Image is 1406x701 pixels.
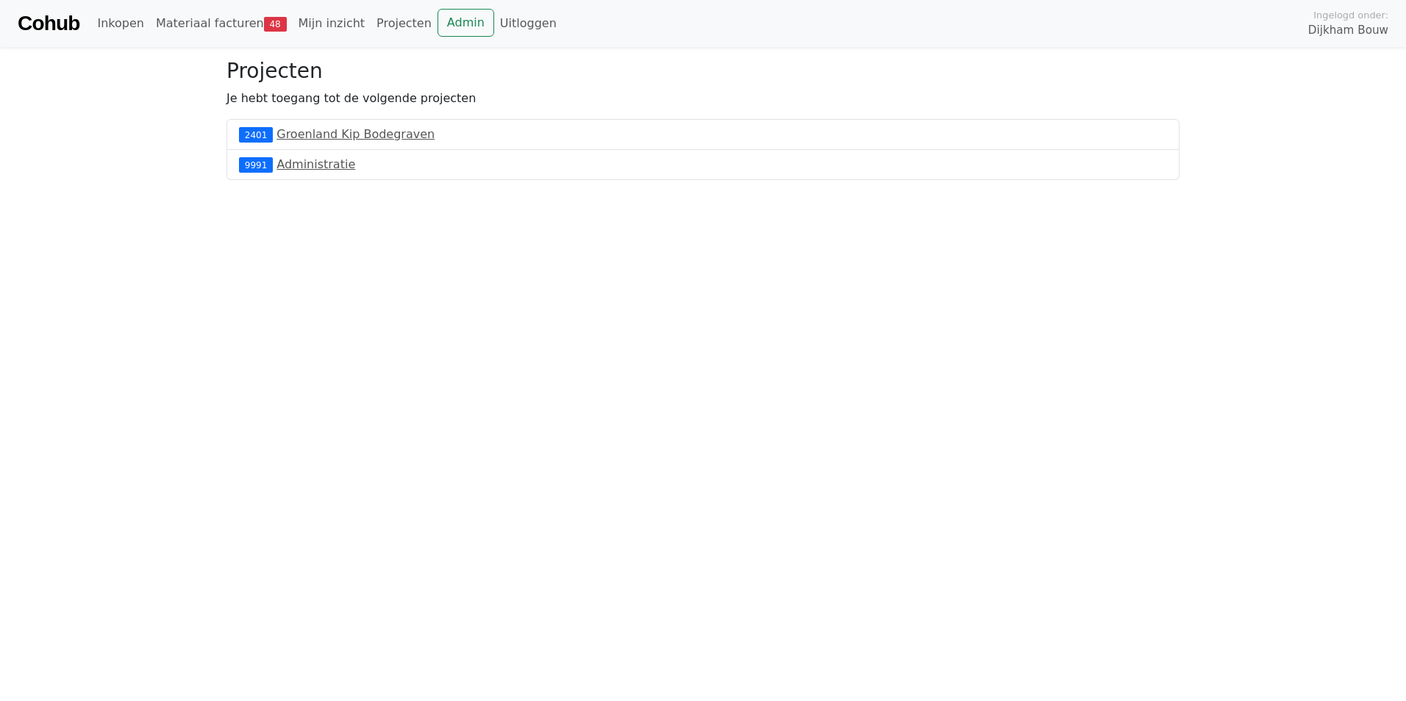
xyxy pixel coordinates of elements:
[239,127,273,142] div: 2401
[276,157,355,171] a: Administratie
[226,59,1180,84] h3: Projecten
[226,90,1180,107] p: Je hebt toegang tot de volgende projecten
[239,157,273,172] div: 9991
[264,17,287,32] span: 48
[1313,8,1388,22] span: Ingelogd onder:
[371,9,438,38] a: Projecten
[91,9,149,38] a: Inkopen
[438,9,494,37] a: Admin
[150,9,293,38] a: Materiaal facturen48
[276,127,435,141] a: Groenland Kip Bodegraven
[1308,22,1388,39] span: Dijkham Bouw
[293,9,371,38] a: Mijn inzicht
[18,6,79,41] a: Cohub
[494,9,563,38] a: Uitloggen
